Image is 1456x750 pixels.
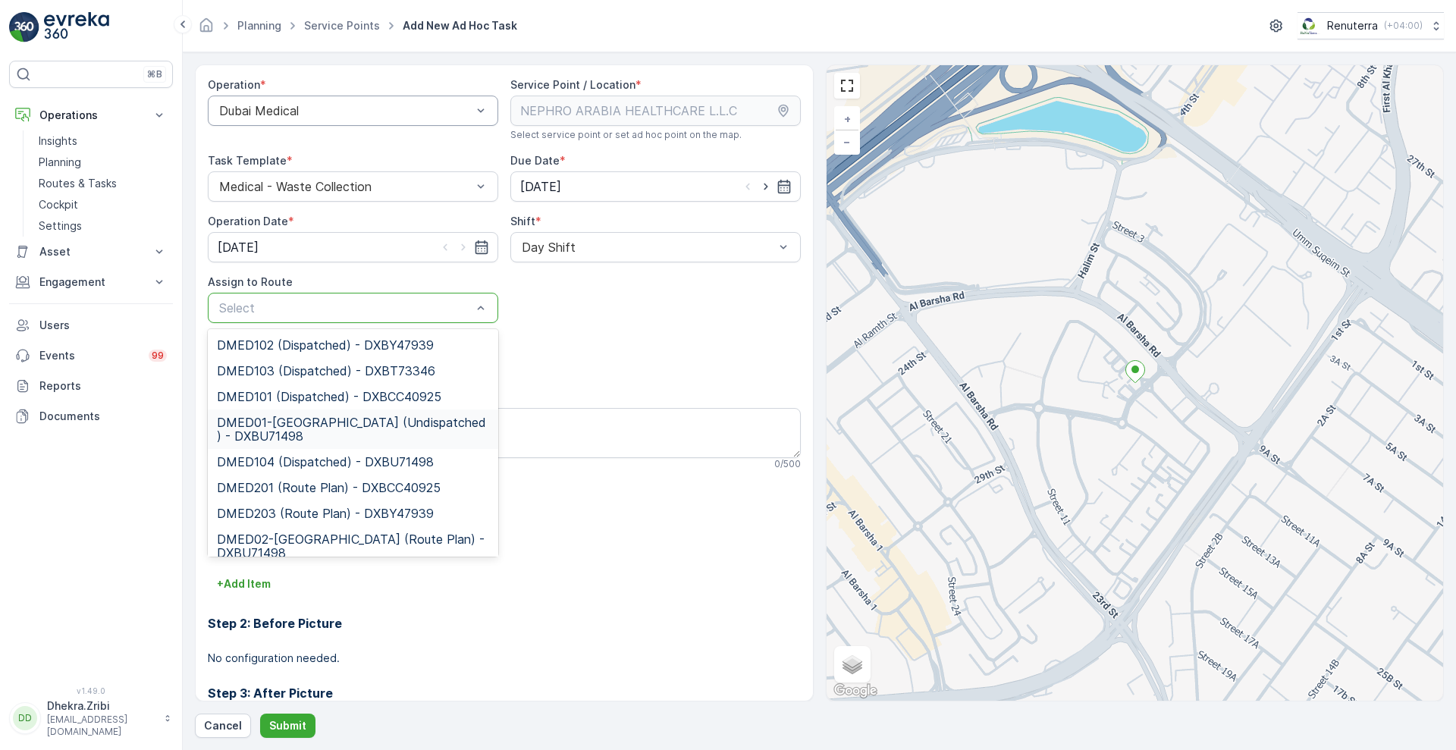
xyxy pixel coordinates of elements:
p: Cockpit [39,197,78,212]
button: Operations [9,100,173,130]
button: Engagement [9,267,173,297]
p: Settings [39,218,82,234]
a: Layers [836,648,869,681]
img: Google [830,681,880,701]
a: Insights [33,130,173,152]
p: [EMAIL_ADDRESS][DOMAIN_NAME] [47,714,156,738]
p: Select [219,299,472,317]
label: Assign to Route [208,275,293,288]
a: Homepage [198,23,215,36]
label: Due Date [510,154,560,167]
span: DMED102 (Dispatched) - DXBY47939 [217,338,434,352]
button: DDDhekra.Zribi[EMAIL_ADDRESS][DOMAIN_NAME] [9,698,173,738]
p: Events [39,348,140,363]
button: Submit [260,714,315,738]
p: 0 / 500 [774,458,801,470]
p: Planning [39,155,81,170]
span: v 1.49.0 [9,686,173,695]
button: Cancel [195,714,251,738]
p: Dhekra.Zribi [47,698,156,714]
p: No configuration needed. [208,651,801,666]
span: DMED104 (Dispatched) - DXBU71498 [217,455,434,469]
button: Asset [9,237,173,267]
label: Operation Date [208,215,288,228]
label: Task Template [208,154,287,167]
p: Reports [39,378,167,394]
p: Routes & Tasks [39,176,117,191]
p: Operations [39,108,143,123]
p: + Add Item [217,576,271,592]
input: dd/mm/yyyy [510,171,801,202]
a: View Fullscreen [836,74,858,97]
p: Renuterra [1327,18,1378,33]
a: Users [9,310,173,340]
div: DD [13,706,37,730]
a: Documents [9,401,173,431]
a: Zoom In [836,108,858,130]
p: Asset [39,244,143,259]
p: Documents [39,409,167,424]
span: Add New Ad Hoc Task [400,18,520,33]
span: DMED201 (Route Plan) - DXBCC40925 [217,481,441,494]
a: Planning [33,152,173,173]
label: Operation [208,78,260,91]
span: DMED101 (Dispatched) - DXBCC40925 [217,390,441,403]
span: DMED02-[GEOGRAPHIC_DATA] (Route Plan) - DXBU71498 [217,532,489,560]
a: Cockpit [33,194,173,215]
img: Screenshot_2024-07-26_at_13.33.01.png [1298,17,1321,34]
span: DMED103 (Dispatched) - DXBT73346 [217,364,435,378]
button: Renuterra(+04:00) [1298,12,1444,39]
a: Routes & Tasks [33,173,173,194]
p: Users [39,318,167,333]
p: Engagement [39,275,143,290]
a: Events99 [9,340,173,371]
a: Settings [33,215,173,237]
h2: Task Template Configuration [208,494,801,517]
span: − [843,135,851,148]
h3: Step 1: Waste & Bin Type [208,535,801,554]
p: Cancel [204,718,242,733]
p: Insights [39,133,77,149]
p: ⌘B [147,68,162,80]
img: logo [9,12,39,42]
h3: Step 2: Before Picture [208,614,801,632]
p: Submit [269,718,306,733]
a: Reports [9,371,173,401]
label: Shift [510,215,535,228]
span: DMED203 (Route Plan) - DXBY47939 [217,507,434,520]
a: Service Points [304,19,380,32]
span: DMED01-[GEOGRAPHIC_DATA] (Undispatched ) - DXBU71498 [217,416,489,443]
input: dd/mm/yyyy [208,232,498,262]
a: Open this area in Google Maps (opens a new window) [830,681,880,701]
input: NEPHRO ARABIA HEALTHCARE L.L.C [510,96,801,126]
span: Select service point or set ad hoc point on the map. [510,129,742,141]
a: Zoom Out [836,130,858,153]
h3: Step 3: After Picture [208,684,801,702]
p: ( +04:00 ) [1384,20,1423,32]
img: logo_light-DOdMpM7g.png [44,12,109,42]
a: Planning [237,19,281,32]
p: 99 [152,350,164,362]
span: + [844,112,851,125]
button: +Add Item [208,572,280,596]
label: Service Point / Location [510,78,635,91]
